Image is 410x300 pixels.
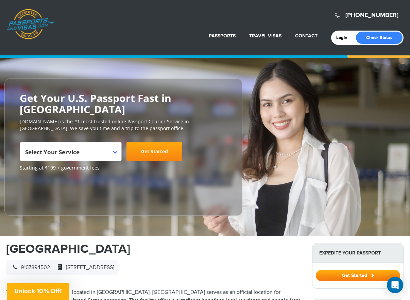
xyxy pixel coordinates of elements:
a: Get Started [316,272,400,278]
strong: Expedite Your Passport [312,243,404,263]
a: Passports & [DOMAIN_NAME] [6,9,55,39]
a: Get Started [126,142,182,161]
h1: [GEOGRAPHIC_DATA] [6,243,302,255]
iframe: Customer reviews powered by Trustpilot [20,175,71,209]
a: Contact [295,33,318,39]
button: Get Started [316,270,400,281]
h2: Get Your U.S. Passport Fast in [GEOGRAPHIC_DATA] [20,92,227,115]
span: Select Your Service [25,148,80,156]
a: Login [336,35,352,40]
span: Select Your Service [20,142,122,161]
span: [STREET_ADDRESS] [54,264,114,271]
a: Check Status [356,32,403,44]
div: Unlock 10% Off! [7,283,69,300]
span: 9167894502 [10,264,50,271]
span: Unlock 10% Off! [14,287,62,295]
a: Travel Visas [249,33,281,39]
a: Passports [209,33,236,39]
div: Open Intercom Messenger [387,277,403,293]
div: | [6,260,118,275]
span: Select Your Service [25,145,115,164]
p: [DOMAIN_NAME] is the #1 most trusted online Passport Courier Service in [GEOGRAPHIC_DATA]. We sav... [20,118,227,132]
span: Starting at $199 + government fees [20,164,227,171]
a: [PHONE_NUMBER] [345,12,398,19]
